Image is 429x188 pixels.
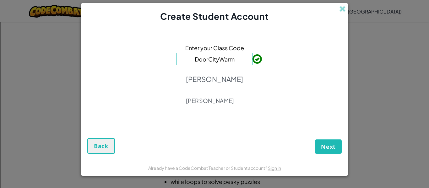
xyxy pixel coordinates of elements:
[160,11,269,22] span: Create Student Account
[315,139,342,154] button: Next
[268,165,281,171] a: Sign in
[185,43,244,52] span: Enter your Class Code
[148,165,268,171] span: Already have a CodeCombat Teacher or Student account?
[186,97,243,105] p: [PERSON_NAME]
[321,143,336,150] span: Next
[87,138,115,154] button: Back
[94,142,108,150] span: Back
[186,75,243,83] p: [PERSON_NAME]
